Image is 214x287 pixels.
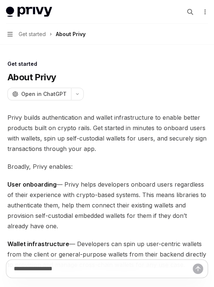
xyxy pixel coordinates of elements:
[7,239,207,270] span: — Developers can spin up user-centric wallets from the client or general-purpose wallets from the...
[7,240,69,248] strong: Wallet infrastructure
[7,161,207,172] span: Broadly, Privy enables:
[7,181,57,188] strong: User onboarding
[56,30,86,39] div: About Privy
[193,264,203,274] button: Send message
[7,60,207,68] div: Get started
[201,7,208,17] button: More actions
[19,30,46,39] span: Get started
[21,90,67,98] span: Open in ChatGPT
[7,179,207,231] span: — Privy helps developers onboard users regardless of their experience with crypto-based systems. ...
[7,71,56,83] h1: About Privy
[6,7,52,17] img: light logo
[7,88,71,100] button: Open in ChatGPT
[7,112,207,154] span: Privy builds authentication and wallet infrastructure to enable better products built on crypto r...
